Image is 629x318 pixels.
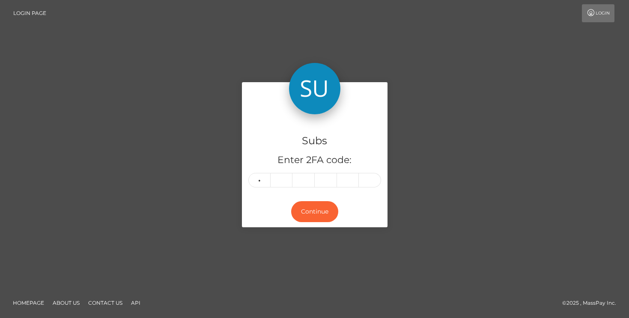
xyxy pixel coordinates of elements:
a: API [128,296,144,309]
div: © 2025 , MassPay Inc. [562,298,623,308]
a: About Us [49,296,83,309]
a: Contact Us [85,296,126,309]
a: Login Page [13,4,46,22]
button: Continue [291,201,338,222]
a: Login [582,4,614,22]
a: Homepage [9,296,48,309]
h4: Subs [248,134,381,149]
h5: Enter 2FA code: [248,154,381,167]
img: Subs [289,63,340,114]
